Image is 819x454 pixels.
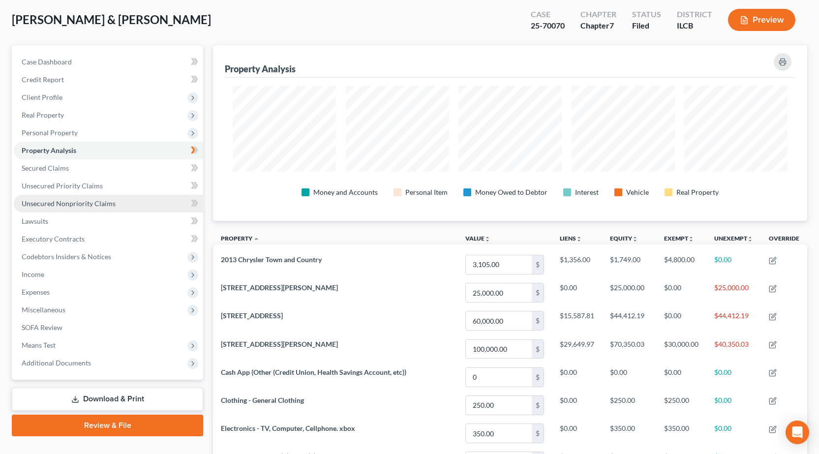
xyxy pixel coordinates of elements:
div: $ [532,396,544,415]
button: Preview [728,9,795,31]
i: unfold_more [688,236,694,242]
a: Equityunfold_more [610,235,638,242]
span: Means Test [22,341,56,349]
span: Electronics - TV, Computer, Cellphone. xbox [221,424,355,432]
input: 0.00 [466,340,532,359]
td: $0.00 [552,419,602,447]
div: $ [532,283,544,302]
span: [PERSON_NAME] & [PERSON_NAME] [12,12,211,27]
td: $1,356.00 [552,250,602,278]
a: Unsecured Nonpriority Claims [14,195,203,212]
span: Miscellaneous [22,305,65,314]
div: Open Intercom Messenger [786,421,809,444]
input: 0.00 [466,424,532,443]
a: Unexemptunfold_more [714,235,753,242]
td: $250.00 [656,391,706,419]
td: $40,350.03 [706,335,761,363]
i: unfold_more [485,236,490,242]
th: Override [761,229,807,251]
span: [STREET_ADDRESS][PERSON_NAME] [221,340,338,348]
div: Money and Accounts [313,187,378,197]
a: Secured Claims [14,159,203,177]
td: $0.00 [552,391,602,419]
td: $30,000.00 [656,335,706,363]
div: Money Owed to Debtor [475,187,547,197]
span: Property Analysis [22,146,76,154]
input: 0.00 [466,311,532,330]
td: $0.00 [552,279,602,307]
td: $0.00 [706,250,761,278]
div: Chapter [580,20,616,31]
span: Credit Report [22,75,64,84]
td: $0.00 [706,391,761,419]
span: Real Property [22,111,64,119]
i: unfold_more [576,236,582,242]
span: Unsecured Nonpriority Claims [22,199,116,208]
a: Property expand_less [221,235,259,242]
div: Case [531,9,565,20]
span: Expenses [22,288,50,296]
a: Credit Report [14,71,203,89]
span: 7 [609,21,614,30]
a: Unsecured Priority Claims [14,177,203,195]
span: Unsecured Priority Claims [22,182,103,190]
td: $0.00 [552,363,602,391]
div: Filed [632,20,661,31]
span: Case Dashboard [22,58,72,66]
span: Income [22,270,44,278]
a: Liensunfold_more [560,235,582,242]
div: Chapter [580,9,616,20]
td: $0.00 [656,279,706,307]
div: Interest [575,187,599,197]
td: $350.00 [656,419,706,447]
a: Lawsuits [14,212,203,230]
td: $0.00 [706,419,761,447]
div: Status [632,9,661,20]
span: [STREET_ADDRESS][PERSON_NAME] [221,283,338,292]
td: $0.00 [656,363,706,391]
div: Personal Item [405,187,448,197]
td: $25,000.00 [706,279,761,307]
td: $44,412.19 [706,307,761,335]
div: $ [532,311,544,330]
span: Cash App (Other (Credit Union, Health Savings Account, etc)) [221,368,406,376]
span: Client Profile [22,93,62,101]
a: Download & Print [12,388,203,411]
span: Personal Property [22,128,78,137]
td: $250.00 [602,391,656,419]
td: $1,749.00 [602,250,656,278]
a: Review & File [12,415,203,436]
input: 0.00 [466,255,532,274]
span: Secured Claims [22,164,69,172]
span: Executory Contracts [22,235,85,243]
td: $0.00 [706,363,761,391]
span: Clothing - General Clothing [221,396,304,404]
span: 2013 Chrysler Town and Country [221,255,322,264]
td: $44,412.19 [602,307,656,335]
div: $ [532,340,544,359]
div: Real Property [676,187,719,197]
div: District [677,9,712,20]
div: $ [532,255,544,274]
input: 0.00 [466,396,532,415]
i: expand_less [253,236,259,242]
td: $4,800.00 [656,250,706,278]
td: $350.00 [602,419,656,447]
span: SOFA Review [22,323,62,332]
div: ILCB [677,20,712,31]
td: $70,350.03 [602,335,656,363]
a: SOFA Review [14,319,203,336]
td: $25,000.00 [602,279,656,307]
a: Case Dashboard [14,53,203,71]
a: Executory Contracts [14,230,203,248]
span: Codebtors Insiders & Notices [22,252,111,261]
span: [STREET_ADDRESS] [221,311,283,320]
a: Exemptunfold_more [664,235,694,242]
td: $0.00 [602,363,656,391]
input: 0.00 [466,368,532,387]
span: Lawsuits [22,217,48,225]
span: Additional Documents [22,359,91,367]
input: 0.00 [466,283,532,302]
a: Valueunfold_more [465,235,490,242]
i: unfold_more [632,236,638,242]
